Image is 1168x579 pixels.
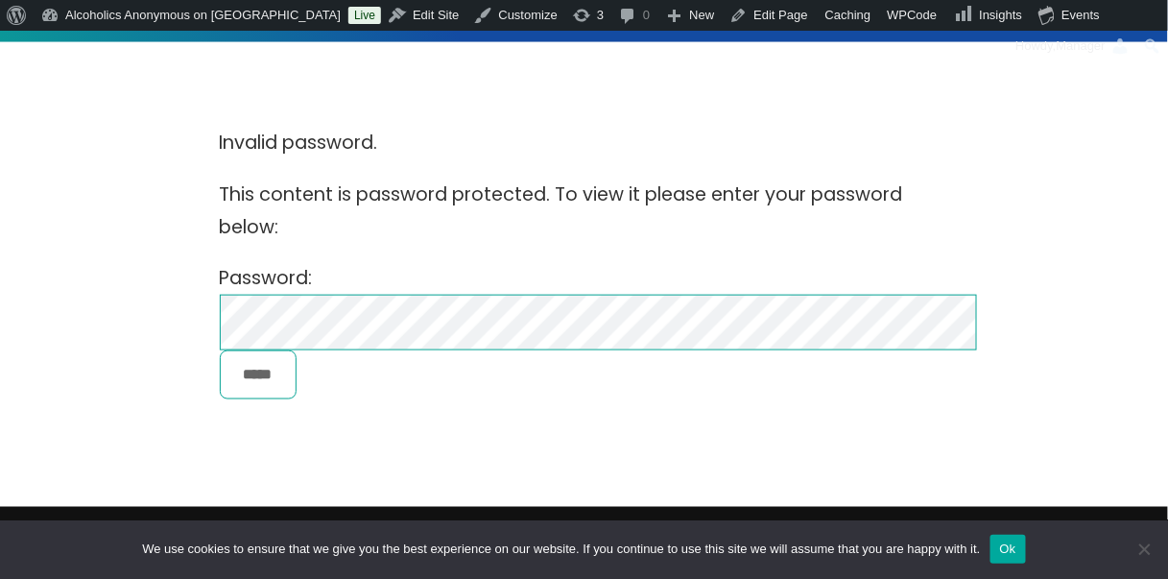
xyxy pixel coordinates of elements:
[990,535,1026,564] button: Ok
[142,540,980,559] span: We use cookies to ensure that we give you the best experience on our website. If you continue to ...
[1057,38,1106,53] span: Manager
[220,265,978,335] label: Password:
[1009,31,1138,61] a: Howdy,
[1134,540,1154,559] span: No
[348,7,381,24] a: Live
[220,179,949,244] p: This content is password protected. To view it please enter your password below:
[220,295,978,350] input: Password:
[220,127,949,159] p: Invalid password.
[980,8,1023,22] span: Insights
